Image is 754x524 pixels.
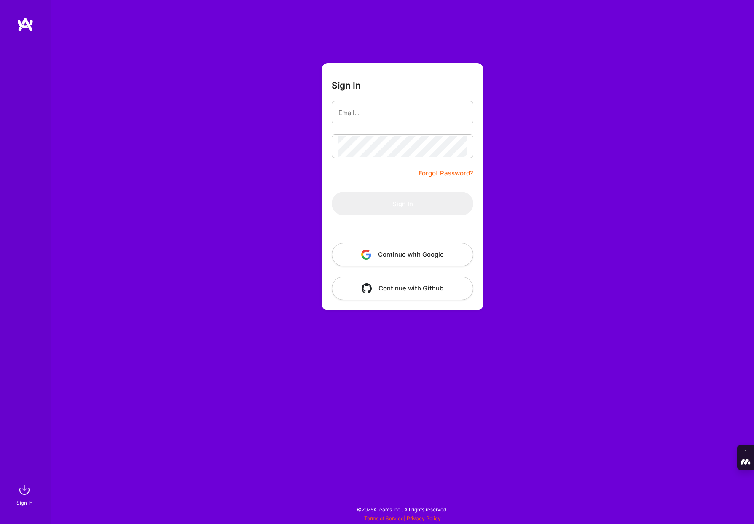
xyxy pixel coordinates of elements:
[362,283,372,293] img: icon
[419,168,473,178] a: Forgot Password?
[361,250,371,260] img: icon
[18,481,33,507] a: sign inSign In
[332,80,361,91] h3: Sign In
[332,192,473,215] button: Sign In
[332,277,473,300] button: Continue with Github
[364,515,441,521] span: |
[364,515,404,521] a: Terms of Service
[332,243,473,266] button: Continue with Google
[16,481,33,498] img: sign in
[17,17,34,32] img: logo
[338,102,467,124] input: Email...
[407,515,441,521] a: Privacy Policy
[51,499,754,520] div: © 2025 ATeams Inc., All rights reserved.
[16,498,32,507] div: Sign In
